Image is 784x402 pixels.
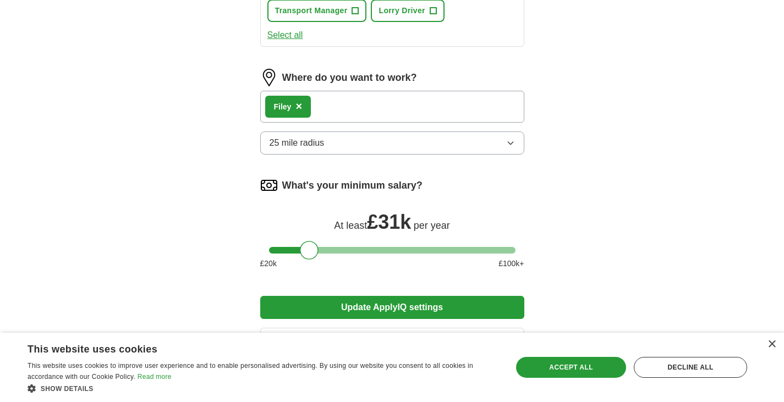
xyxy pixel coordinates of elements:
[260,328,524,351] button: Go to dashboard
[28,383,498,394] div: Show details
[295,98,302,115] button: ×
[267,29,303,42] button: Select all
[260,258,277,269] span: £ 20 k
[270,136,325,150] span: 25 mile radius
[516,357,626,378] div: Accept all
[274,101,292,113] div: Filey
[138,373,172,381] a: Read more, opens a new window
[28,362,473,381] span: This website uses cookies to improve user experience and to enable personalised advertising. By u...
[334,220,367,231] span: At least
[260,177,278,194] img: salary.png
[260,131,524,155] button: 25 mile radius
[260,69,278,86] img: location.png
[282,70,417,85] label: Where do you want to work?
[414,220,450,231] span: per year
[41,385,94,393] span: Show details
[379,5,425,16] span: Lorry Driver
[295,100,302,112] span: ×
[367,211,411,233] span: £ 31k
[282,178,423,193] label: What's your minimum salary?
[498,258,524,269] span: £ 100 k+
[260,296,524,319] button: Update ApplyIQ settings
[767,340,776,349] div: Close
[28,339,470,356] div: This website uses cookies
[634,357,747,378] div: Decline all
[275,5,348,16] span: Transport Manager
